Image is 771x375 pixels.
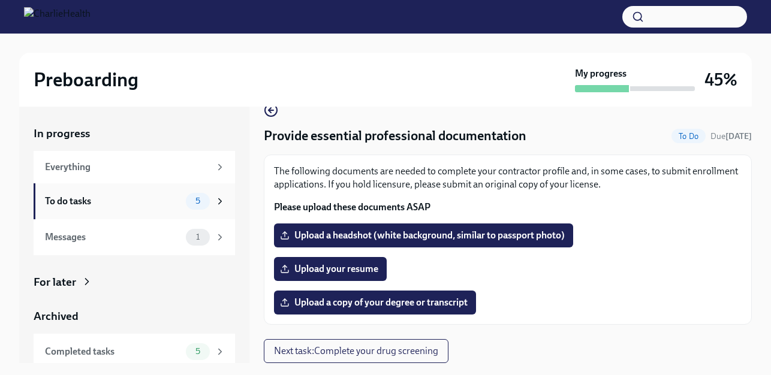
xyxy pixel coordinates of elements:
[274,201,430,213] strong: Please upload these documents ASAP
[24,7,91,26] img: CharlieHealth
[34,151,235,183] a: Everything
[34,126,235,141] a: In progress
[725,131,752,141] strong: [DATE]
[282,263,378,275] span: Upload your resume
[45,195,181,208] div: To do tasks
[274,165,742,191] p: The following documents are needed to complete your contractor profile and, in some cases, to sub...
[45,231,181,244] div: Messages
[274,291,476,314] label: Upload a copy of your degree or transcript
[45,161,210,174] div: Everything
[671,132,706,141] span: To Do
[282,297,468,309] span: Upload a copy of your degree or transcript
[189,232,207,241] span: 1
[264,127,526,145] h4: Provide essential professional documentation
[282,229,565,241] span: Upload a headshot (white background, similar to passport photo)
[188,347,207,356] span: 5
[34,334,235,370] a: Completed tasks5
[274,223,573,247] label: Upload a headshot (white background, similar to passport photo)
[274,345,438,357] span: Next task : Complete your drug screening
[34,68,138,92] h2: Preboarding
[704,69,737,90] h3: 45%
[575,67,627,80] strong: My progress
[264,339,448,363] button: Next task:Complete your drug screening
[45,345,181,358] div: Completed tasks
[34,309,235,324] a: Archived
[34,183,235,219] a: To do tasks5
[710,131,752,141] span: Due
[34,219,235,255] a: Messages1
[188,196,207,205] span: 5
[34,274,235,290] a: For later
[710,131,752,142] span: August 14th, 2025 08:00
[34,274,76,290] div: For later
[274,257,387,281] label: Upload your resume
